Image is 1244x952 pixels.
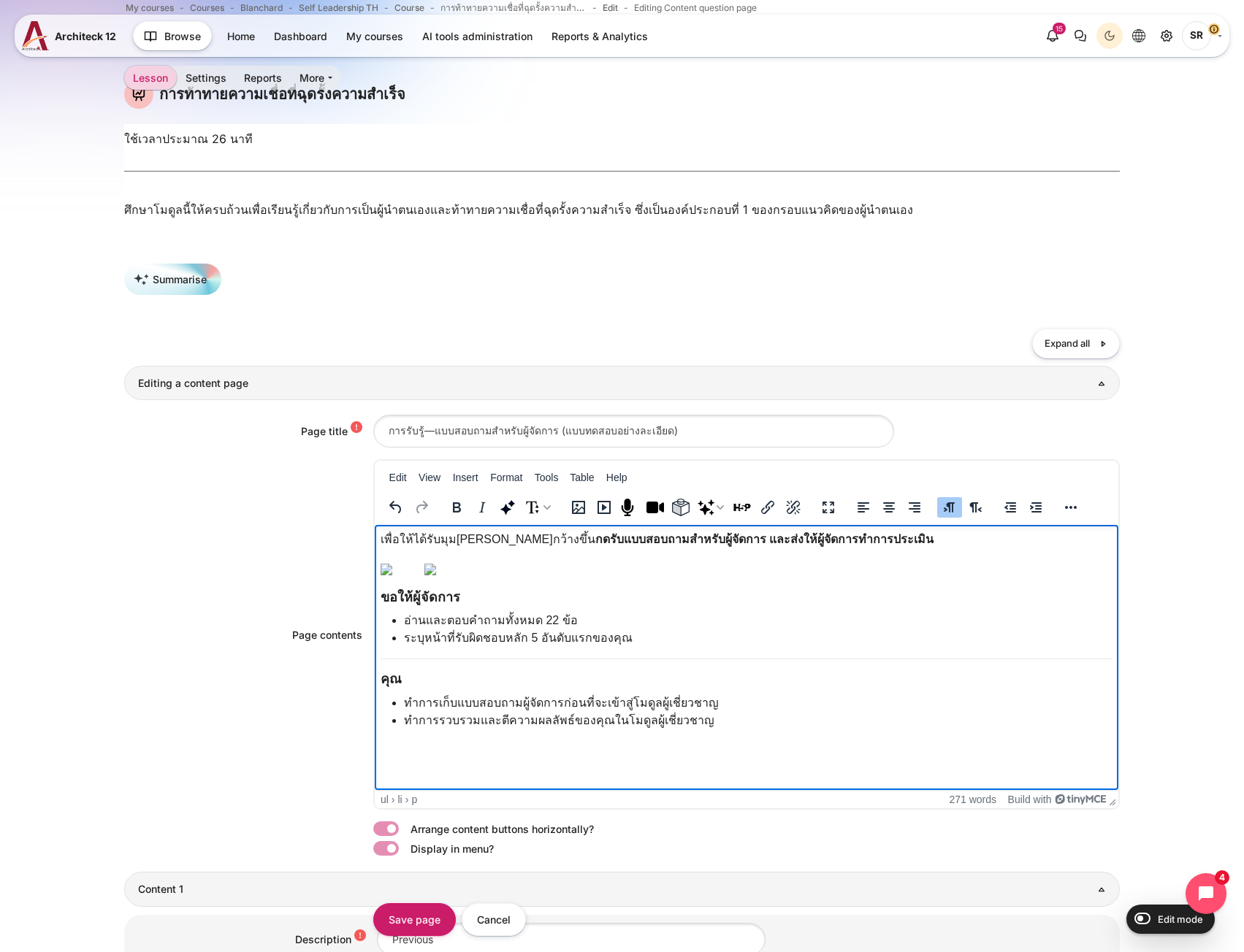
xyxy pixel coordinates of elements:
[113,130,1130,147] div: ใช้เวลาประมาณ 26 นาที
[301,425,348,437] label: Page title
[1032,329,1120,358] a: Expand all
[1153,23,1180,49] a: Site administration
[816,497,841,518] button: Fullscreen
[606,472,627,483] span: Help
[949,794,996,805] button: 271 words
[177,66,235,90] a: Settings
[603,1,618,15] a: Edit
[292,629,362,641] label: Page contents
[1109,793,1116,806] div: Press the Up and Down arrow keys to resize the editor.
[643,497,668,518] button: Record video
[1053,23,1066,34] div: 15
[440,1,587,15] a: การท้าทายความเชื่อที่ฉุดรั้งความสำเร็จ
[570,472,594,483] span: Table
[989,493,1050,521] div: indentation
[755,497,780,518] button: Link
[963,497,988,518] button: Right to left
[781,497,806,518] button: Unlink
[1182,21,1211,50] span: Songklod Riraroengjaratsaeng
[419,472,440,483] span: View
[124,264,221,295] button: Summarise
[299,1,378,15] a: Self Leadership TH
[373,903,456,936] input: Save page
[409,497,434,518] button: Redo
[1045,337,1090,351] span: Expand all
[22,21,49,50] img: A12
[295,933,351,945] label: Description
[392,794,395,805] div: ›
[413,24,541,48] a: AI tools administration
[592,497,617,518] button: Multimedia
[240,1,283,15] a: Blanchard
[164,28,201,44] span: Browse
[126,1,174,15] a: My courses
[159,85,405,104] h4: การท้าทายความเชื่อที่ฉุดรั้งความสำเร็จ
[291,66,341,90] a: More
[411,821,597,837] label: Arrange content buttons horizontally?
[617,497,642,518] button: Record audio
[381,794,389,805] div: ul
[235,66,291,90] a: Reports
[535,472,559,483] span: Tools
[383,497,408,518] button: Undo
[124,66,177,90] a: Lesson
[411,841,497,856] label: Display in menu?
[218,24,264,48] a: Home
[124,201,1119,218] div: ศึกษาโมดูลนี้ให้ครบถ้วนเพื่อเรียนรู้เกี่ยวกับการเป็นผู้นำตนเองและท้าทายความเชื่อที่ฉุดรั้งความสำเ...
[22,21,122,50] a: A12 A12 Architeck 12
[634,1,757,15] span: Editing Content question page
[495,497,520,518] button: AI tools
[138,377,1106,390] h3: Editing a content page
[265,24,336,48] a: Dashboard
[1067,23,1094,49] button: There are 0 unread conversations
[928,493,989,521] div: directionality
[138,883,1106,896] h3: Content 1
[133,21,212,50] button: Browse
[453,472,478,483] span: Insert
[730,497,755,518] button: Configure H5P content
[566,497,591,518] button: Image
[490,472,522,483] span: Format
[397,794,402,805] div: li
[1158,913,1203,925] span: Edit mode
[543,24,657,48] a: Reports & Analytics
[851,497,876,518] button: Align left
[877,497,901,518] button: Align centre
[375,525,1118,790] iframe: Rich text area
[807,493,842,521] div: view
[55,28,116,44] span: Architeck 12
[375,493,435,521] div: history
[411,794,417,805] div: p
[1182,21,1222,50] a: User menu
[1099,25,1121,47] div: Dark Mode
[1008,794,1106,805] a: Build with TinyMCE
[351,423,362,434] i: Required
[190,1,224,15] a: Courses
[389,472,407,483] span: Edit
[444,497,469,518] button: Bold
[435,493,557,521] div: formatting
[668,497,693,518] button: C4L
[1096,23,1123,49] button: Light Mode Dark Mode
[394,1,424,15] a: Course
[1023,497,1048,518] button: Increase indent
[337,24,412,48] a: My courses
